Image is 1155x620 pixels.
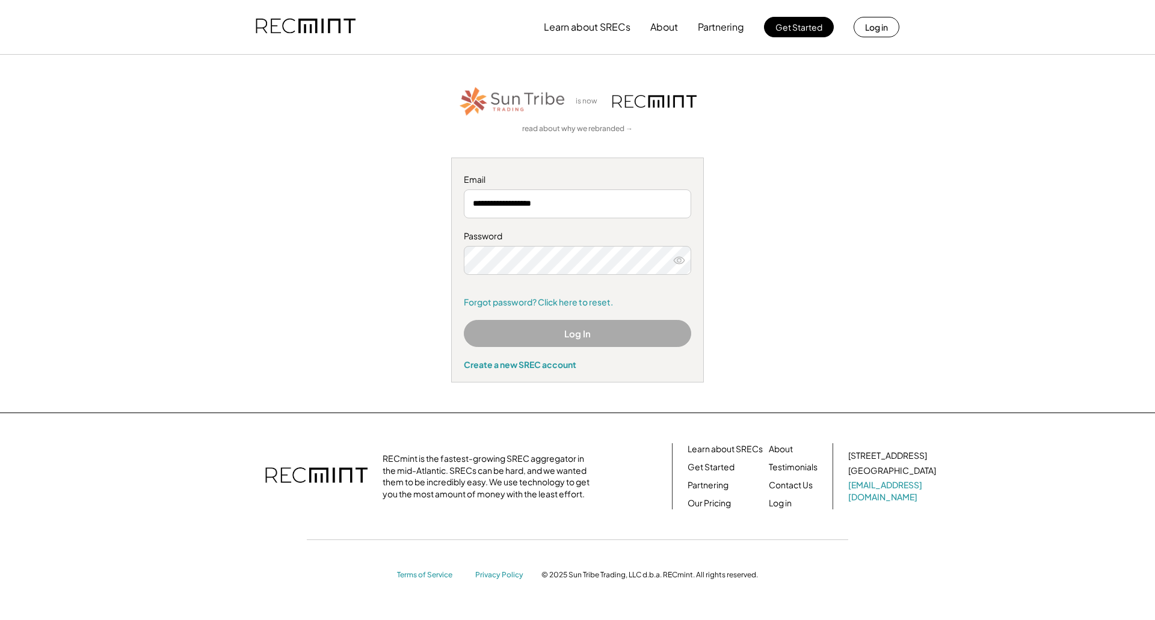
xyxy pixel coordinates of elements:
[854,17,899,37] button: Log in
[764,17,834,37] button: Get Started
[397,570,463,580] a: Terms of Service
[769,443,793,455] a: About
[475,570,529,580] a: Privacy Policy
[464,359,691,370] div: Create a new SREC account
[464,320,691,347] button: Log In
[458,85,567,118] img: STT_Horizontal_Logo%2B-%2BColor.png
[573,96,606,106] div: is now
[464,230,691,242] div: Password
[541,570,758,580] div: © 2025 Sun Tribe Trading, LLC d.b.a. RECmint. All rights reserved.
[256,7,356,48] img: recmint-logotype%403x.png
[650,15,678,39] button: About
[612,95,697,108] img: recmint-logotype%403x.png
[383,453,596,500] div: RECmint is the fastest-growing SREC aggregator in the mid-Atlantic. SRECs can be hard, and we wan...
[698,15,744,39] button: Partnering
[688,479,728,491] a: Partnering
[848,465,936,477] div: [GEOGRAPHIC_DATA]
[464,296,691,308] a: Forgot password? Click here to reset.
[522,124,633,134] a: read about why we rebranded →
[688,443,763,455] a: Learn about SRECs
[769,497,792,509] a: Log in
[848,479,938,503] a: [EMAIL_ADDRESS][DOMAIN_NAME]
[769,479,813,491] a: Contact Us
[688,461,735,473] a: Get Started
[688,497,731,509] a: Our Pricing
[464,174,691,186] div: Email
[265,455,368,497] img: recmint-logotype%403x.png
[848,450,927,462] div: [STREET_ADDRESS]
[544,15,630,39] button: Learn about SRECs
[769,461,818,473] a: Testimonials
